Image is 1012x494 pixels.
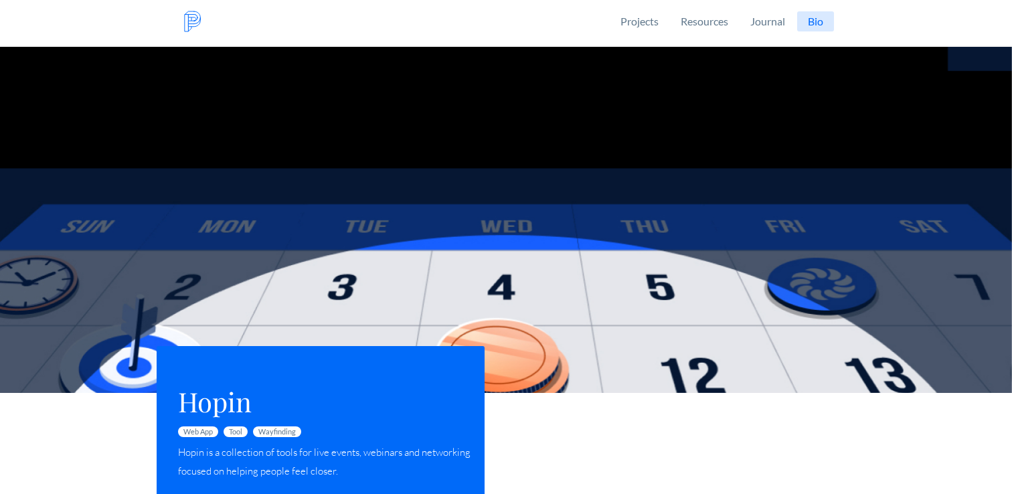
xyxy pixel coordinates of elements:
a: Bio [797,11,834,31]
span: Wayfinding [253,426,301,436]
span: Tool [224,426,248,436]
p: Hopin is a collection of tools for live events, webinars and networking focused on helping people... [178,443,471,481]
img: Logo [182,11,203,32]
span: Web App [178,426,218,436]
h1: Hopin [178,385,471,417]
